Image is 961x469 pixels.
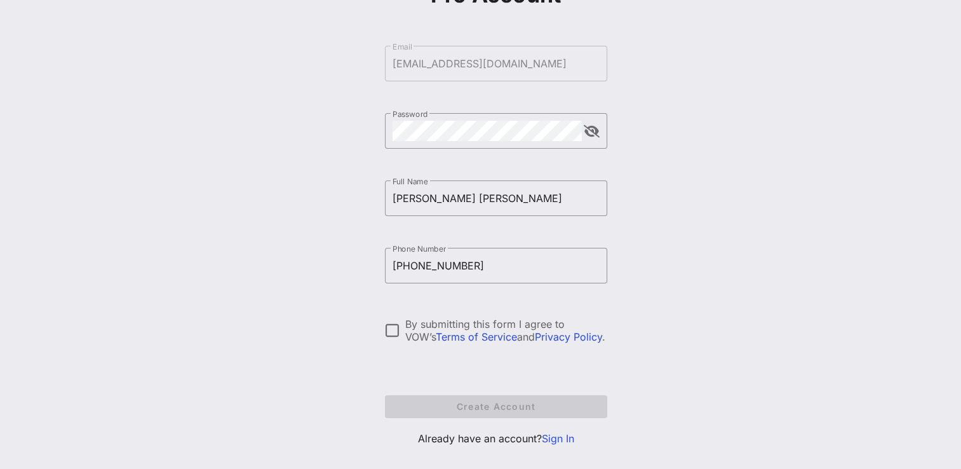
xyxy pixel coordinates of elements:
[393,177,428,186] label: Full Name
[584,125,600,138] button: append icon
[535,330,602,343] a: Privacy Policy
[393,109,428,119] label: Password
[385,431,607,446] p: Already have an account?
[393,42,412,51] label: Email
[405,318,607,343] div: By submitting this form I agree to VOW’s and .
[436,330,517,343] a: Terms of Service
[393,244,446,254] label: Phone Number
[542,432,574,445] a: Sign In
